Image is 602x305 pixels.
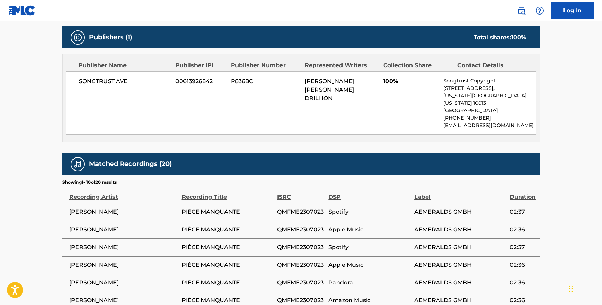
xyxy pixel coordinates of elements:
span: [PERSON_NAME] [PERSON_NAME] DRILHON [305,78,354,102]
span: [PERSON_NAME] [69,278,178,287]
div: DSP [328,185,411,201]
span: QMFME2307023 [277,208,325,216]
span: Apple Music [328,225,411,234]
span: QMFME2307023 [277,296,325,305]
img: search [517,6,526,15]
a: Log In [551,2,594,19]
span: 02:36 [510,278,536,287]
div: Publisher Name [78,61,170,70]
span: AEMERALDS GMBH [414,208,506,216]
span: P8368C [231,77,299,86]
p: [GEOGRAPHIC_DATA] [443,107,536,114]
div: Collection Share [383,61,452,70]
p: [US_STATE][GEOGRAPHIC_DATA][US_STATE] 10013 [443,92,536,107]
span: PIÈCE MANQUANTE [182,225,274,234]
img: Publishers [74,33,82,42]
span: PIÈCE MANQUANTE [182,278,274,287]
div: Recording Title [182,185,274,201]
span: AEMERALDS GMBH [414,225,506,234]
div: Label [414,185,506,201]
span: AEMERALDS GMBH [414,278,506,287]
span: 02:36 [510,261,536,269]
img: help [536,6,544,15]
span: [PERSON_NAME] [69,261,178,269]
span: QMFME2307023 [277,243,325,252]
div: ISRC [277,185,325,201]
span: PIÈCE MANQUANTE [182,261,274,269]
span: [PERSON_NAME] [69,296,178,305]
p: [STREET_ADDRESS], [443,85,536,92]
span: 100% [383,77,438,86]
span: SONGTRUST AVE [79,77,170,86]
span: AEMERALDS GMBH [414,243,506,252]
span: 02:36 [510,225,536,234]
div: Duration [510,185,536,201]
span: AEMERALDS GMBH [414,261,506,269]
p: Showing 1 - 10 of 20 results [62,179,117,185]
span: PIÈCE MANQUANTE [182,208,274,216]
span: Spotify [328,243,411,252]
span: PIÈCE MANQUANTE [182,243,274,252]
p: [EMAIL_ADDRESS][DOMAIN_NAME] [443,122,536,129]
span: [PERSON_NAME] [69,243,178,252]
div: Publisher IPI [175,61,226,70]
span: QMFME2307023 [277,225,325,234]
span: 00613926842 [175,77,226,86]
span: PIÈCE MANQUANTE [182,296,274,305]
span: Spotify [328,208,411,216]
iframe: Chat Widget [567,271,602,305]
span: AEMERALDS GMBH [414,296,506,305]
span: Amazon Music [328,296,411,305]
span: QMFME2307023 [277,278,325,287]
span: [PERSON_NAME] [69,208,178,216]
div: Total shares: [474,33,526,42]
a: Public Search [514,4,528,18]
h5: Publishers (1) [89,33,132,41]
div: Publisher Number [231,61,299,70]
img: MLC Logo [8,5,36,16]
span: Apple Music [328,261,411,269]
p: Songtrust Copyright [443,77,536,85]
div: Contact Details [457,61,526,70]
img: Matched Recordings [74,160,82,168]
div: Recording Artist [69,185,178,201]
div: Drag [569,278,573,299]
h5: Matched Recordings (20) [89,160,172,168]
span: 100 % [511,34,526,41]
span: [PERSON_NAME] [69,225,178,234]
span: 02:37 [510,208,536,216]
span: Pandora [328,278,411,287]
span: 02:36 [510,296,536,305]
span: QMFME2307023 [277,261,325,269]
div: Represented Writers [305,61,378,70]
div: Help [533,4,547,18]
p: [PHONE_NUMBER] [443,114,536,122]
span: 02:37 [510,243,536,252]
